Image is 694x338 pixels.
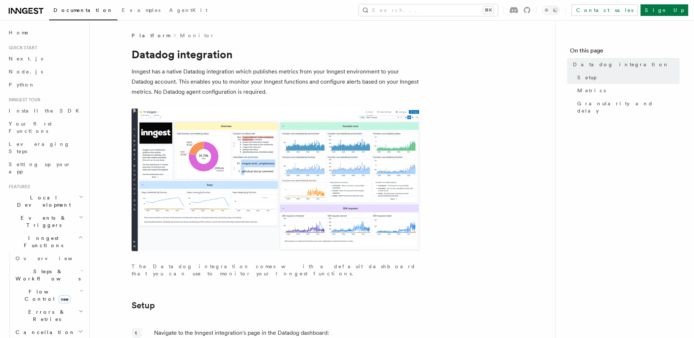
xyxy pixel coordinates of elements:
[641,4,688,16] a: Sign Up
[6,65,85,78] a: Node.js
[132,328,142,338] div: 1
[6,214,79,229] span: Events & Triggers
[574,84,680,97] a: Metrics
[6,211,85,232] button: Events & Triggers
[13,252,85,265] a: Overview
[574,97,680,117] a: Granularity and delay
[571,4,638,16] a: Contact sales
[6,104,85,117] a: Install the SDK
[542,6,560,14] button: Toggle dark mode
[577,87,606,94] span: Metrics
[16,255,90,261] span: Overview
[9,82,35,88] span: Python
[6,78,85,91] a: Python
[6,232,85,252] button: Inngest Functions
[6,138,85,158] a: Leveraging Steps
[6,235,78,249] span: Inngest Functions
[9,56,43,62] span: Next.js
[9,161,71,174] span: Setting up your app
[13,288,80,303] span: Flow Control
[6,117,85,138] a: Your first Functions
[132,109,421,251] img: The default dashboard for the Inngest Datadog integration
[574,71,680,84] a: Setup
[577,74,596,81] span: Setup
[132,263,421,277] p: The Datadog integration comes with a default dashboard that you can use to monitor your Inngest f...
[132,67,421,97] p: Inngest has a native Datadog integration which publishes metrics from your Inngest environment to...
[132,48,421,61] h1: Datadog integration
[13,329,75,336] span: Cancellation
[6,26,85,39] a: Home
[13,308,78,323] span: Errors & Retries
[59,295,70,303] span: new
[6,45,37,51] span: Quick start
[13,305,85,326] button: Errors & Retries
[132,32,170,39] span: Platform
[359,4,498,16] button: Search...⌘K
[570,46,680,58] h4: On this page
[6,158,85,178] a: Setting up your app
[132,300,155,310] a: Setup
[9,141,70,154] span: Leveraging Steps
[9,121,52,134] span: Your first Functions
[13,268,81,282] span: Steps & Workflows
[49,2,117,20] a: Documentation
[180,32,214,39] a: Monitor
[117,2,165,20] a: Examples
[9,29,29,36] span: Home
[53,7,113,13] span: Documentation
[13,285,85,305] button: Flow Controlnew
[154,328,420,338] p: Navigate to the Inngest integration's page in the Datadog dashboard:
[6,184,30,190] span: Features
[570,58,680,71] a: Datadog integration
[483,7,493,14] kbd: ⌘K
[122,7,160,13] span: Examples
[573,61,669,68] span: Datadog integration
[6,97,40,103] span: Inngest tour
[577,100,680,114] span: Granularity and delay
[13,265,85,285] button: Steps & Workflows
[9,69,43,75] span: Node.js
[6,191,85,211] button: Local Development
[6,52,85,65] a: Next.js
[169,7,207,13] span: AgentKit
[9,108,83,114] span: Install the SDK
[6,194,79,208] span: Local Development
[165,2,212,20] a: AgentKit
